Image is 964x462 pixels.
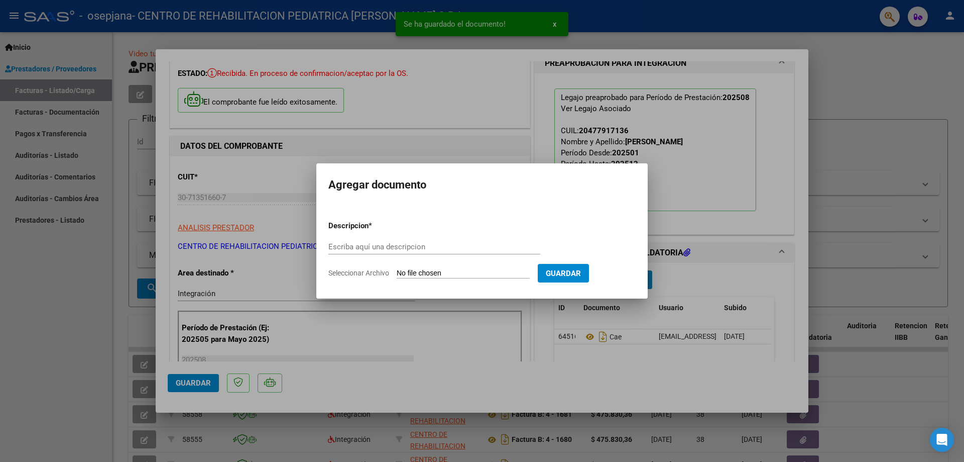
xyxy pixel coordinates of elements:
[538,264,589,283] button: Guardar
[328,220,421,232] p: Descripcion
[328,175,636,195] h2: Agregar documento
[930,428,954,452] div: Open Intercom Messenger
[328,269,389,277] span: Seleccionar Archivo
[546,269,581,278] span: Guardar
